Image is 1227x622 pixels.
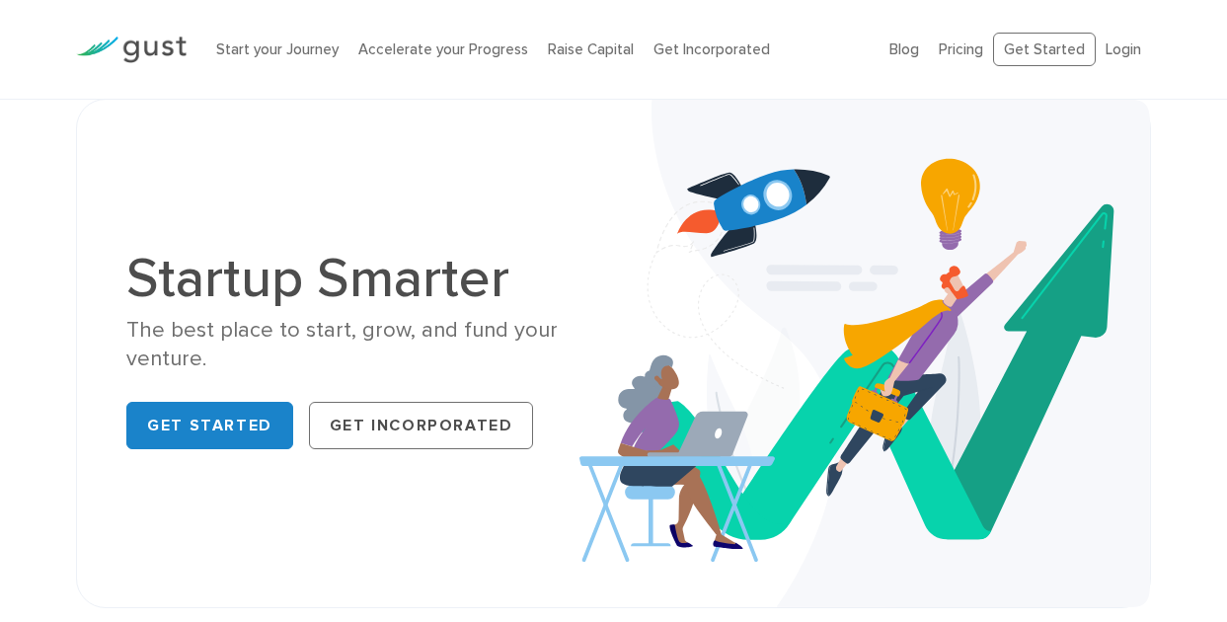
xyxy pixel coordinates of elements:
a: Raise Capital [548,40,634,58]
a: Start your Journey [216,40,339,58]
a: Get Started [993,33,1096,67]
div: The best place to start, grow, and fund your venture. [126,316,598,374]
a: Pricing [939,40,983,58]
a: Get Incorporated [653,40,770,58]
a: Accelerate your Progress [358,40,528,58]
img: Gust Logo [76,37,187,63]
img: Startup Smarter Hero [579,100,1150,607]
h1: Startup Smarter [126,251,598,306]
a: Get Incorporated [309,402,534,449]
a: Login [1106,40,1141,58]
a: Get Started [126,402,293,449]
a: Blog [889,40,919,58]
